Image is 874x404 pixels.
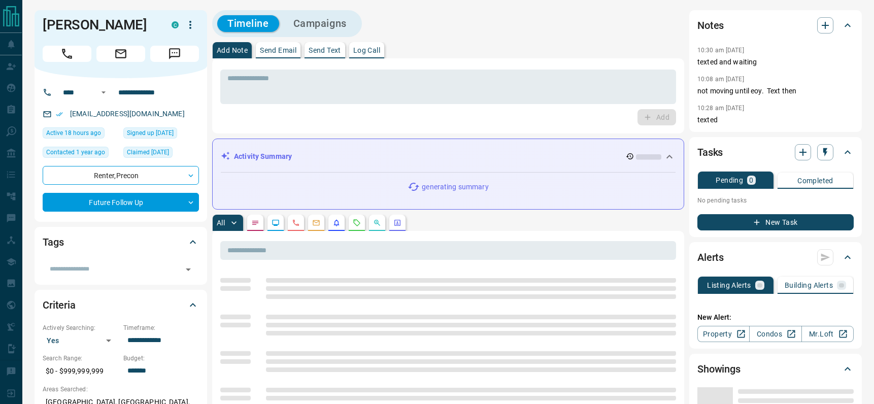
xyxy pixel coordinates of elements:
[127,128,174,138] span: Signed up [DATE]
[801,326,854,342] a: Mr.Loft
[697,105,744,112] p: 10:28 am [DATE]
[697,86,854,96] p: not moving until eoy. Text then
[312,219,320,227] svg: Emails
[697,361,741,377] h2: Showings
[393,219,401,227] svg: Agent Actions
[43,46,91,62] span: Call
[123,127,199,142] div: Mon Feb 19 2024
[172,21,179,28] div: condos.ca
[749,326,801,342] a: Condos
[43,354,118,363] p: Search Range:
[96,46,145,62] span: Email
[422,182,488,192] p: generating summary
[123,323,199,332] p: Timeframe:
[697,13,854,38] div: Notes
[43,293,199,317] div: Criteria
[123,354,199,363] p: Budget:
[217,47,248,54] p: Add Note
[697,357,854,381] div: Showings
[697,249,724,265] h2: Alerts
[697,193,854,208] p: No pending tasks
[123,147,199,161] div: Mon Feb 19 2024
[150,46,199,62] span: Message
[43,193,199,212] div: Future Follow Up
[697,245,854,270] div: Alerts
[697,17,724,33] h2: Notes
[707,282,751,289] p: Listing Alerts
[353,47,380,54] p: Log Call
[697,312,854,323] p: New Alert:
[43,127,118,142] div: Wed Aug 13 2025
[43,385,199,394] p: Areas Searched:
[797,177,833,184] p: Completed
[43,332,118,349] div: Yes
[217,15,279,32] button: Timeline
[332,219,341,227] svg: Listing Alerts
[697,57,854,68] p: texted and waiting
[251,219,259,227] svg: Notes
[353,219,361,227] svg: Requests
[43,297,76,313] h2: Criteria
[697,214,854,230] button: New Task
[43,230,199,254] div: Tags
[697,47,744,54] p: 10:30 am [DATE]
[43,234,63,250] h2: Tags
[221,147,676,166] div: Activity Summary
[70,110,185,118] a: [EMAIL_ADDRESS][DOMAIN_NAME]
[46,128,101,138] span: Active 18 hours ago
[43,323,118,332] p: Actively Searching:
[181,262,195,277] button: Open
[697,144,723,160] h2: Tasks
[697,326,750,342] a: Property
[56,111,63,118] svg: Email Verified
[785,282,833,289] p: Building Alerts
[260,47,296,54] p: Send Email
[127,147,169,157] span: Claimed [DATE]
[43,363,118,380] p: $0 - $999,999,999
[697,140,854,164] div: Tasks
[46,147,105,157] span: Contacted 1 year ago
[283,15,357,32] button: Campaigns
[292,219,300,227] svg: Calls
[697,115,854,125] p: texted
[697,76,744,83] p: 10:08 am [DATE]
[217,219,225,226] p: All
[43,166,199,185] div: Renter , Precon
[234,151,292,162] p: Activity Summary
[309,47,341,54] p: Send Text
[272,219,280,227] svg: Lead Browsing Activity
[749,177,753,184] p: 0
[373,219,381,227] svg: Opportunities
[716,177,743,184] p: Pending
[43,147,118,161] div: Wed Jun 26 2024
[43,17,156,33] h1: [PERSON_NAME]
[97,86,110,98] button: Open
